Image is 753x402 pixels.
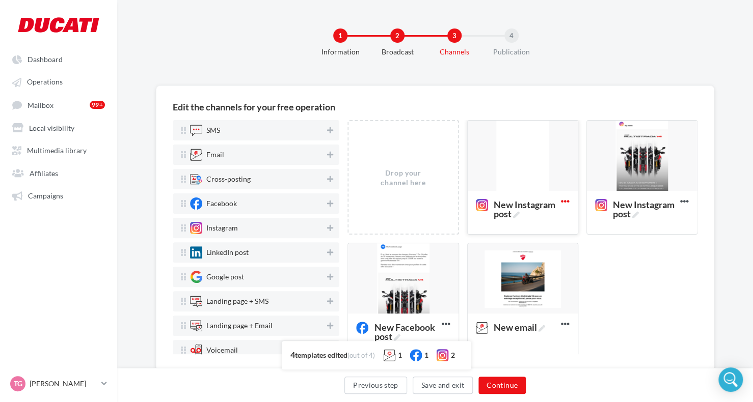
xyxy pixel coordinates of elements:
[398,350,402,360] div: 1
[478,377,526,394] button: Continue
[365,47,430,57] div: Broadcast
[206,249,249,256] div: LinkedIn post
[374,323,437,341] span: New Facebook post
[29,123,74,132] span: Local visibility
[28,191,63,200] span: Campaigns
[451,350,455,360] div: 2
[30,379,97,389] p: [PERSON_NAME]
[718,367,743,392] div: Open Intercom Messenger
[333,28,347,43] div: 1
[206,298,268,305] div: Landing page + SMS
[494,323,545,332] span: New email
[27,78,63,87] span: Operations
[344,377,407,394] button: Previous step
[6,186,111,204] a: Campaigns
[206,151,224,158] div: Email
[30,168,58,177] span: Affiliates
[28,100,53,109] span: Mailbox
[206,322,273,329] div: Landing page + Email
[422,47,487,57] div: Channels
[356,323,441,334] span: New Facebook post
[6,50,111,68] a: Dashboard
[206,347,238,354] div: Voicemail
[27,146,87,155] span: Multimedia library
[206,200,237,207] div: Facebook
[476,200,561,211] span: New Instagram post
[308,47,373,57] div: Information
[206,176,251,183] div: Cross-posting
[476,323,549,334] span: New email
[206,127,220,134] div: SMS
[294,351,347,359] span: templates edited
[413,377,473,394] button: Save and exit
[206,273,244,280] div: Google post
[447,28,462,43] div: 3
[504,28,519,43] div: 4
[424,350,428,360] div: 1
[6,72,111,91] a: Operations
[613,200,676,218] span: New Instagram post
[6,163,111,182] a: Affiliates
[290,350,294,359] span: 4
[90,101,105,109] div: 99+
[6,95,111,114] a: Mailbox 99+
[6,118,111,136] a: Local visibility
[376,168,431,188] div: Drop your channel here
[206,224,238,232] div: Instagram
[173,102,335,111] div: Edit the channels for your free operation
[14,379,22,389] span: TG
[390,28,405,43] div: 2
[347,351,375,359] span: (out of 4)
[28,55,63,64] span: Dashboard
[6,140,111,159] a: Multimedia library
[595,200,680,211] span: New Instagram post
[479,47,544,57] div: Publication
[8,374,109,393] a: TG [PERSON_NAME]
[494,200,557,218] span: New Instagram post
